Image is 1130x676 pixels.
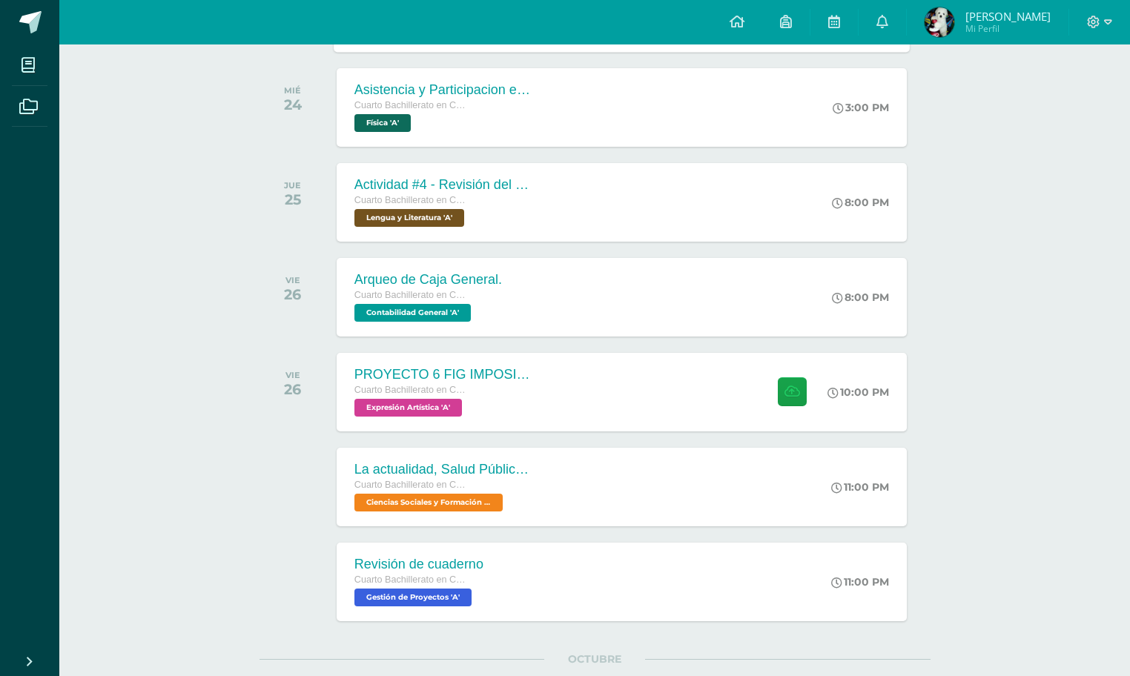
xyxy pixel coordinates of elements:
[284,275,301,285] div: VIE
[354,290,466,300] span: Cuarto Bachillerato en CCLL con Orientación en Computación
[831,480,889,494] div: 11:00 PM
[354,272,502,288] div: Arqueo de Caja General.
[284,96,302,113] div: 24
[965,9,1051,24] span: [PERSON_NAME]
[354,114,411,132] span: Física 'A'
[354,304,471,322] span: Contabilidad General 'A'
[832,196,889,209] div: 8:00 PM
[354,195,466,205] span: Cuarto Bachillerato en CCLL con Orientación en Computación
[827,385,889,399] div: 10:00 PM
[284,180,301,190] div: JUE
[544,652,645,666] span: OCTUBRE
[832,291,889,304] div: 8:00 PM
[354,589,472,606] span: Gestión de Proyectos 'A'
[354,480,466,490] span: Cuarto Bachillerato en CCLL con Orientación en Computación
[354,574,466,585] span: Cuarto Bachillerato en CCLL con Orientación en Computación
[354,177,532,193] div: Actividad #4 - Revisión del Libro
[284,285,301,303] div: 26
[833,101,889,114] div: 3:00 PM
[354,399,462,417] span: Expresión Artística 'A'
[354,462,532,477] div: La actualidad, Salud Pública, Movimientos sociales,
[354,367,532,382] div: PROYECTO 6 FIG IMPOSIBLE 1
[284,85,302,96] div: MIÉ
[831,575,889,589] div: 11:00 PM
[354,494,503,511] span: Ciencias Sociales y Formación Ciudadana 'A'
[354,82,532,98] div: Asistencia y Participacion en clase
[354,385,466,395] span: Cuarto Bachillerato en CCLL con Orientación en Computación
[284,380,301,398] div: 26
[354,557,483,572] div: Revisión de cuaderno
[354,209,464,227] span: Lengua y Literatura 'A'
[354,100,466,110] span: Cuarto Bachillerato en CCLL con Orientación en Computación
[284,190,301,208] div: 25
[925,7,954,37] img: 70015ccc4c082194efa4aa3ae2a158a9.png
[284,370,301,380] div: VIE
[965,22,1051,35] span: Mi Perfil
